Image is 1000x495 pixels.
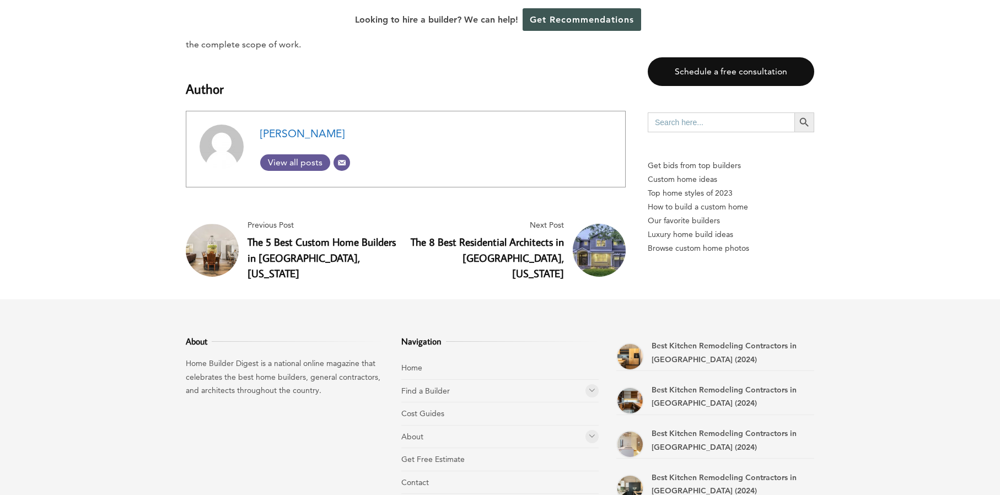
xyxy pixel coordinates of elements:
span: View all posts [260,157,330,168]
a: Home [401,363,422,373]
span: Next Post [410,218,564,232]
a: [PERSON_NAME] [260,127,345,140]
a: About [401,432,423,442]
a: Best Kitchen Remodeling Contractors in Black Mountain (2024) [616,343,644,370]
a: Cost Guides [401,408,444,418]
a: Best Kitchen Remodeling Contractors in [GEOGRAPHIC_DATA] (2024) [652,385,797,408]
img: Adam Scharf [200,125,244,169]
a: Browse custom home photos [648,241,814,255]
a: Best Kitchen Remodeling Contractors in Transylvania (2024) [616,387,644,415]
a: Our favorite builders [648,214,814,228]
iframe: Drift Widget Chat Controller [945,440,987,482]
p: Home Builder Digest is a national online magazine that celebrates the best home builders, general... [186,357,384,397]
a: Custom home ideas [648,173,814,186]
a: Luxury home build ideas [648,228,814,241]
a: Schedule a free consultation [648,57,814,87]
a: Contact [401,477,429,487]
span: Previous Post [248,218,401,232]
a: Email [334,154,350,171]
input: Search here... [648,112,794,132]
a: Find a Builder [401,386,450,396]
h3: About [186,335,384,348]
p: Get bids from top builders [648,159,814,173]
h3: Navigation [401,335,599,348]
a: How to build a custom home [648,200,814,214]
a: Top home styles of 2023 [648,186,814,200]
a: Best Kitchen Remodeling Contractors in [GEOGRAPHIC_DATA] (2024) [652,341,797,364]
a: Best Kitchen Remodeling Contractors in [GEOGRAPHIC_DATA] (2024) [652,428,797,452]
a: View all posts [260,154,330,171]
svg: Search [798,116,810,128]
a: The 8 Best Residential Architects in [GEOGRAPHIC_DATA], [US_STATE] [411,235,564,281]
a: Get Recommendations [523,8,641,31]
h3: Author [186,66,626,99]
a: Best Kitchen Remodeling Contractors in Madison (2024) [616,431,644,458]
a: Get Free Estimate [401,454,465,464]
a: The 5 Best Custom Home Builders in [GEOGRAPHIC_DATA], [US_STATE] [248,235,396,281]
